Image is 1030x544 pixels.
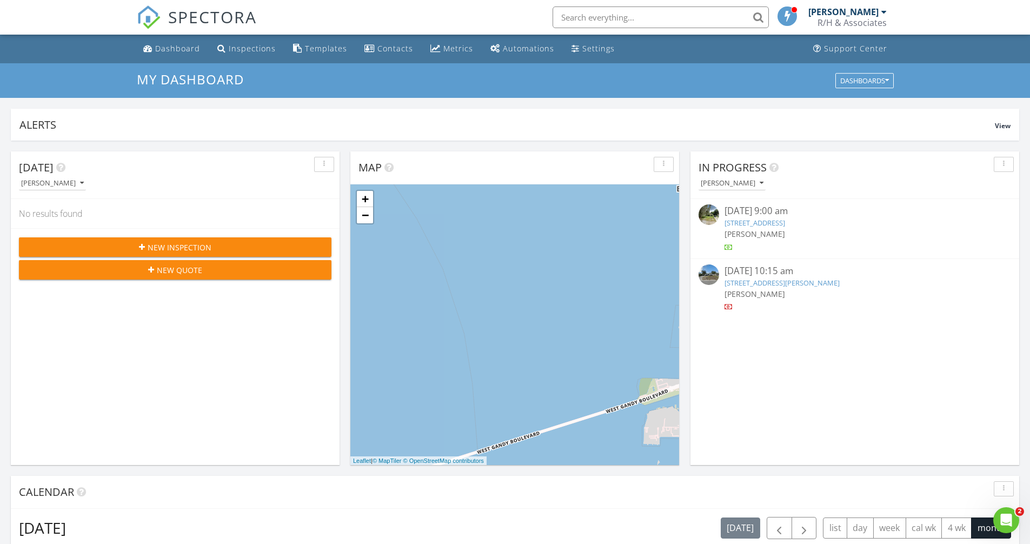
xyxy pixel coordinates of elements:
[699,204,1011,253] a: [DATE] 9:00 am [STREET_ADDRESS] [PERSON_NAME]
[19,237,331,257] button: New Inspection
[792,517,817,539] button: Next month
[725,229,785,239] span: [PERSON_NAME]
[486,39,559,59] a: Automations (Basic)
[818,17,887,28] div: R/H & Associates
[357,207,373,223] a: Zoom out
[305,43,347,54] div: Templates
[725,278,840,288] a: [STREET_ADDRESS][PERSON_NAME]
[373,457,402,464] a: © MapTiler
[19,176,86,191] button: [PERSON_NAME]
[137,70,244,88] span: My Dashboard
[377,43,413,54] div: Contacts
[699,264,1011,313] a: [DATE] 10:15 am [STREET_ADDRESS][PERSON_NAME] [PERSON_NAME]
[824,43,887,54] div: Support Center
[873,518,906,539] button: week
[767,517,792,539] button: Previous month
[350,456,487,466] div: |
[847,518,874,539] button: day
[403,457,484,464] a: © OpenStreetMap contributors
[567,39,619,59] a: Settings
[426,39,477,59] a: Metrics
[21,180,84,187] div: [PERSON_NAME]
[725,289,785,299] span: [PERSON_NAME]
[725,218,785,228] a: [STREET_ADDRESS]
[582,43,615,54] div: Settings
[443,43,473,54] div: Metrics
[289,39,351,59] a: Templates
[168,5,257,28] span: SPECTORA
[157,264,202,276] span: New Quote
[360,39,417,59] a: Contacts
[19,117,995,132] div: Alerts
[503,43,554,54] div: Automations
[213,39,280,59] a: Inspections
[809,39,892,59] a: Support Center
[11,199,340,228] div: No results found
[721,518,760,539] button: [DATE]
[699,264,719,285] img: streetview
[137,5,161,29] img: The Best Home Inspection Software - Spectora
[19,160,54,175] span: [DATE]
[1015,507,1024,516] span: 2
[699,204,719,225] img: streetview
[941,518,972,539] button: 4 wk
[137,15,257,37] a: SPECTORA
[906,518,942,539] button: cal wk
[19,260,331,280] button: New Quote
[835,73,894,88] button: Dashboards
[357,191,373,207] a: Zoom in
[139,39,204,59] a: Dashboard
[155,43,200,54] div: Dashboard
[823,518,847,539] button: list
[993,507,1019,533] iframe: Intercom live chat
[725,204,985,218] div: [DATE] 9:00 am
[699,176,766,191] button: [PERSON_NAME]
[353,457,371,464] a: Leaflet
[19,517,66,539] h2: [DATE]
[995,121,1011,130] span: View
[699,160,767,175] span: In Progress
[358,160,382,175] span: Map
[148,242,211,253] span: New Inspection
[840,77,889,84] div: Dashboards
[808,6,879,17] div: [PERSON_NAME]
[701,180,763,187] div: [PERSON_NAME]
[971,518,1011,539] button: month
[553,6,769,28] input: Search everything...
[19,485,74,499] span: Calendar
[725,264,985,278] div: [DATE] 10:15 am
[229,43,276,54] div: Inspections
